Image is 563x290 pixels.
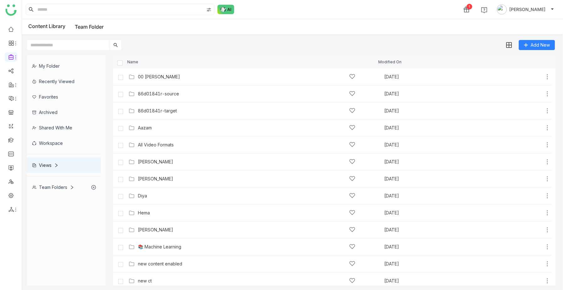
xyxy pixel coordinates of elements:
img: Folder [128,108,135,114]
a: [PERSON_NAME] [138,227,173,232]
img: Folder [128,125,135,131]
div: Workspace [27,135,101,151]
div: [DATE] [384,143,466,147]
img: Folder [128,193,135,199]
a: 86d01841r-source [138,91,179,96]
a: [PERSON_NAME] [138,159,173,164]
div: [DATE] [384,211,466,215]
img: Folder [128,91,135,97]
div: Shared with me [27,120,101,135]
div: [DATE] [384,92,466,96]
div: Recently Viewed [27,74,101,89]
img: Folder [128,261,135,267]
span: [PERSON_NAME] [509,6,545,13]
img: avatar [497,4,507,14]
div: [DATE] [384,228,466,232]
img: Folder [128,176,135,182]
div: Team Folders [32,185,74,190]
img: ask-buddy-normal.svg [217,5,234,14]
img: Folder [128,244,135,250]
a: 86d01841r-target [138,108,177,113]
button: [PERSON_NAME] [495,4,555,14]
img: Folder [128,278,135,284]
div: [DATE] [384,262,466,266]
div: Archived [27,105,101,120]
div: [DATE] [384,126,466,130]
a: Diya [138,193,147,198]
div: [DATE] [384,245,466,249]
a: Aazam [138,125,152,130]
img: search-type.svg [206,7,211,12]
img: logo [5,4,17,16]
a: All Video Formats [138,142,174,147]
img: Folder [128,210,135,216]
span: Add New [531,42,550,48]
a: new ct [138,278,152,283]
a: Hema [138,210,150,215]
div: Favorites [27,89,101,105]
span: Name [127,60,138,64]
button: Add New [519,40,555,50]
img: help.svg [481,7,487,13]
a: new content enabled [138,261,182,266]
div: My Folder [27,58,101,74]
div: [DATE] [384,194,466,198]
a: 00 [PERSON_NAME] [138,74,180,79]
img: Folder [128,142,135,148]
div: [DATE] [384,75,466,79]
div: [DATE] [384,109,466,113]
a: [PERSON_NAME] [138,176,173,181]
a: 📚 Machine Learning [138,244,181,249]
a: Team Folder [75,24,104,30]
div: Content Library [28,23,104,31]
div: [DATE] [384,177,466,181]
div: [DATE] [384,279,466,283]
img: Folder [128,159,135,165]
span: Modified On [378,60,402,64]
img: grid.svg [506,42,512,48]
div: Views [32,162,58,168]
div: [DATE] [384,160,466,164]
img: Folder [128,74,135,80]
img: Folder [128,227,135,233]
div: 1 [467,4,472,9]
